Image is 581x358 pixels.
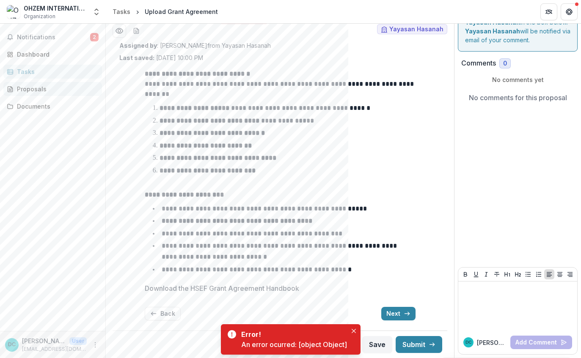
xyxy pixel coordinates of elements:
[3,99,102,113] a: Documents
[22,336,66,345] p: [PERSON_NAME][DATE]
[465,340,471,344] div: Diana Easter Chong
[17,102,95,111] div: Documents
[24,13,55,20] span: Organization
[17,85,95,93] div: Proposals
[17,50,95,59] div: Dashboard
[69,337,87,345] p: User
[460,269,471,279] button: Bold
[145,307,181,320] button: Back
[113,24,126,38] button: Preview 1e0833eb-368e-41f1-adaa-7360c03904f4.pdf
[24,4,87,13] div: OHZEM INTERNATIONAL
[396,336,442,353] button: Submit
[502,269,512,279] button: Heading 1
[3,30,102,44] button: Notifications2
[544,269,554,279] button: Align Left
[481,269,491,279] button: Italicize
[555,269,565,279] button: Align Center
[145,283,299,293] p: Download the HSEF Grant Agreement Handbook
[510,336,572,349] button: Add Comment
[145,7,218,16] div: Upload Grant Agreement
[241,329,344,339] div: Error!
[471,269,481,279] button: Underline
[119,53,203,62] p: [DATE] 10:00 PM
[465,27,520,35] strong: Yayasan Hasanah
[17,67,95,76] div: Tasks
[119,42,157,49] strong: Assigned by
[109,5,221,18] nav: breadcrumb
[109,5,134,18] a: Tasks
[17,34,90,41] span: Notifications
[523,269,533,279] button: Bullet List
[129,24,143,38] button: download-word-button
[503,60,507,67] span: 0
[458,2,578,52] div: Send comments or questions to in the box below. will be notified via email of your comment.
[90,340,100,350] button: More
[7,5,20,19] img: OHZEM INTERNATIONAL
[461,75,574,84] p: No comments yet
[119,54,154,61] strong: Last saved:
[513,269,523,279] button: Heading 2
[90,33,99,41] span: 2
[362,336,392,353] button: Save
[119,41,441,50] p: : [PERSON_NAME] from Yayasan Hasanah
[461,59,496,67] h2: Comments
[381,307,416,320] button: Next
[492,269,502,279] button: Strike
[469,93,567,103] p: No comments for this proposal
[565,269,575,279] button: Align Right
[8,342,16,347] div: Diana Easter Chong
[113,7,130,16] div: Tasks
[3,82,102,96] a: Proposals
[349,326,359,336] button: Close
[389,26,443,33] span: Yayasan Hasanah
[91,3,102,20] button: Open entity switcher
[3,47,102,61] a: Dashboard
[540,3,557,20] button: Partners
[3,65,102,79] a: Tasks
[477,338,507,347] p: [PERSON_NAME]
[241,339,347,350] div: An error ocurred: [object Object]
[22,345,87,353] p: [EMAIL_ADDRESS][DOMAIN_NAME]
[534,269,544,279] button: Ordered List
[561,3,578,20] button: Get Help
